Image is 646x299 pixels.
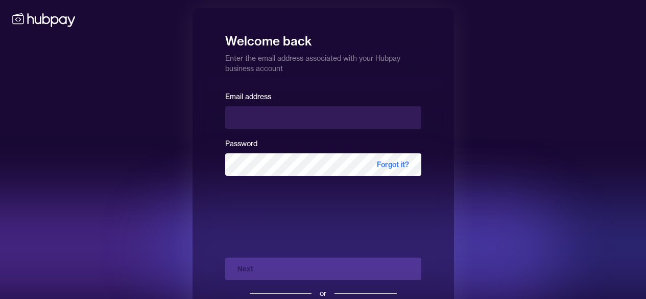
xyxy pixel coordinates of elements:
[320,288,326,298] div: or
[225,139,257,148] label: Password
[225,49,421,74] p: Enter the email address associated with your Hubpay business account
[225,27,421,49] h1: Welcome back
[365,153,421,176] span: Forgot it?
[225,92,271,101] label: Email address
